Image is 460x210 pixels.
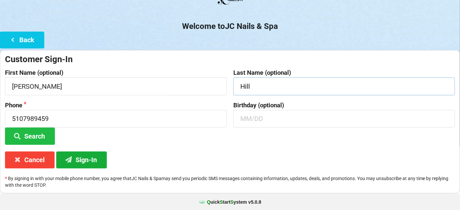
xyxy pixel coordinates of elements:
[5,102,227,109] label: Phone
[207,199,211,205] span: Q
[233,69,455,76] label: Last Name (optional)
[5,54,455,65] div: Customer Sign-In
[233,110,455,128] input: MM/DD
[5,69,227,76] label: First Name (optional)
[5,152,55,168] button: Cancel
[5,110,227,128] input: 1234567890
[233,102,455,109] label: Birthday (optional)
[220,199,223,205] span: S
[233,77,455,95] input: Last Name
[199,199,205,205] img: favicon.ico
[5,77,227,95] input: First Name
[230,199,233,205] span: S
[5,128,55,145] button: Search
[5,175,455,188] p: By signing in with your mobile phone number, you agree that JC Nails & Spa may send you periodic ...
[56,152,107,168] button: Sign-In
[207,199,261,205] b: uick tart ystem v 5.0.8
